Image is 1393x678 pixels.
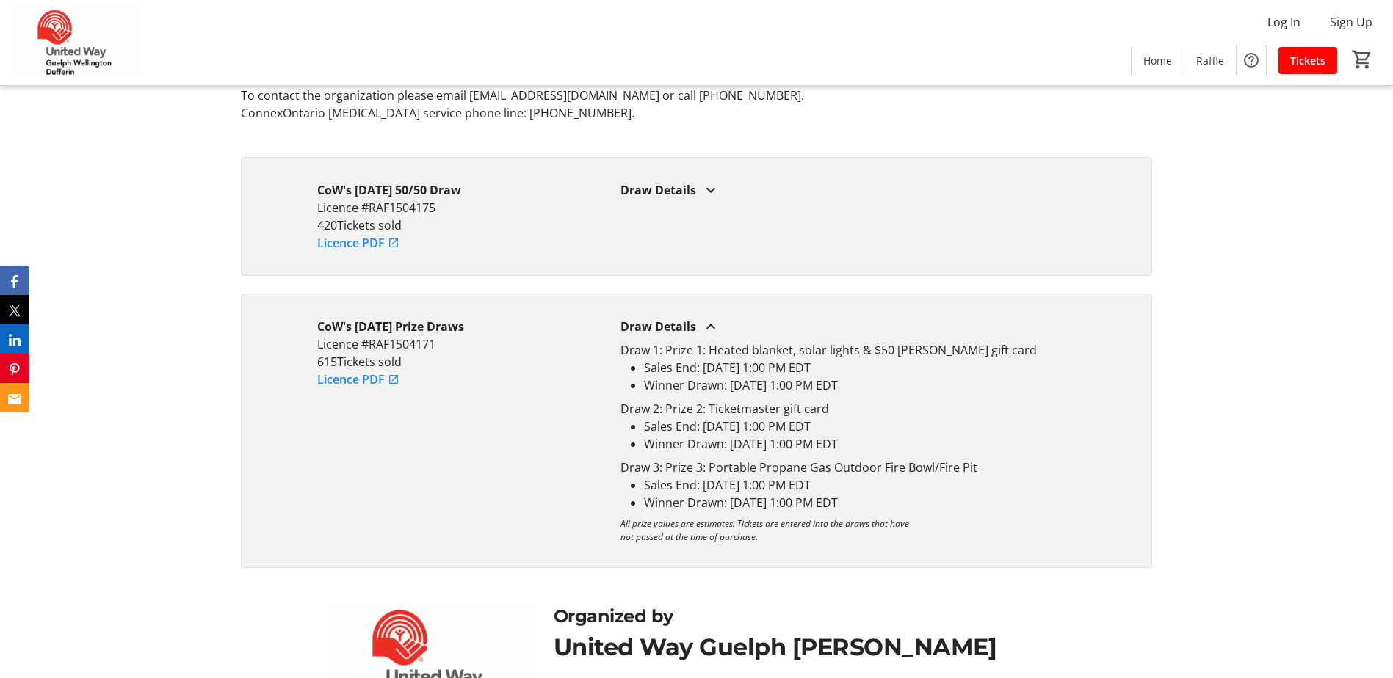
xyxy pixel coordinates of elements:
button: Help [1237,45,1266,75]
li: Sales End: [DATE] 1:00 PM EDT [644,359,1075,376]
p: Draw 2: Prize 2: Ticketmaster gift card [620,400,1075,418]
div: Draw Details [620,341,1075,544]
div: United Way Guelph [PERSON_NAME] [554,630,1068,665]
p: Draw 3: Prize 3: Portable Propane Gas Outdoor Fire Bowl/Fire Pit [620,459,1075,476]
a: Tickets [1278,47,1337,74]
p: To contact the organization please email [EMAIL_ADDRESS][DOMAIN_NAME] or call [PHONE_NUMBER]. [241,87,1152,104]
a: Raffle [1184,47,1236,74]
a: Licence PDF [317,371,399,388]
div: Organized by [554,603,1068,630]
li: Winner Drawn: [DATE] 1:00 PM EDT [644,376,1075,394]
span: Sign Up [1330,13,1372,31]
p: Licence #RAF1504171 [317,335,545,353]
strong: CoW's [DATE] Prize Draws [317,318,464,335]
div: Draw Details [620,181,1075,199]
span: Tickets [1290,53,1325,68]
p: 420 Tickets sold [317,216,545,234]
li: Winner Drawn: [DATE] 1:00 PM EDT [644,494,1075,511]
p: Licence #RAF1504175 [317,199,545,216]
button: Sign Up [1318,10,1384,34]
a: Home [1132,47,1184,74]
strong: CoW's [DATE] 50/50 Draw [317,182,461,198]
p: 615 Tickets sold [317,353,545,371]
a: Licence PDF [317,234,399,252]
span: Home [1143,53,1172,68]
p: Draw 1: Prize 1: Heated blanket, solar lights & $50 [PERSON_NAME] gift card [620,341,1075,359]
button: Cart [1349,46,1375,73]
p: ConnexOntario [MEDICAL_DATA] service phone line: [PHONE_NUMBER]. [241,104,1152,122]
span: Log In [1267,13,1300,31]
li: Winner Drawn: [DATE] 1:00 PM EDT [644,435,1075,453]
div: Draw Details [620,318,1075,335]
li: Sales End: [DATE] 1:00 PM EDT [644,476,1075,494]
span: Raffle [1196,53,1224,68]
img: United Way Guelph Wellington Dufferin's Logo [9,6,140,79]
button: Log In [1256,10,1312,34]
p: All prize values are estimates. Tickets are entered into the draws that have not passed at the ti... [620,517,924,544]
li: Sales End: [DATE] 1:00 PM EDT [644,418,1075,435]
